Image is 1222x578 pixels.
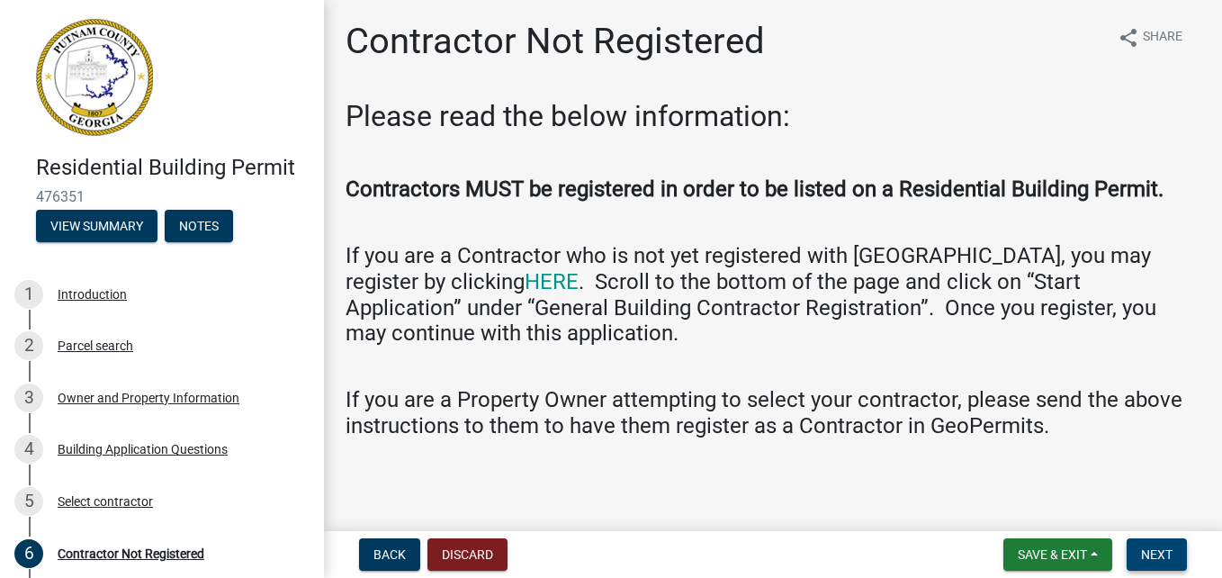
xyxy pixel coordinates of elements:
div: 5 [14,487,43,516]
i: share [1118,27,1139,49]
span: Next [1141,547,1173,562]
button: shareShare [1103,20,1197,55]
wm-modal-confirm: Summary [36,220,157,234]
h1: Contractor Not Registered [346,20,765,63]
h2: Please read the below information: [346,99,1200,133]
a: HERE [525,269,579,294]
div: Building Application Questions [58,443,228,456]
button: Save & Exit [1003,538,1112,571]
span: Back [373,547,406,562]
h4: If you are a Property Owner attempting to select your contractor, please send the above instructi... [346,387,1200,439]
div: Owner and Property Information [58,392,239,404]
button: Discard [427,538,508,571]
button: Notes [165,210,233,242]
div: Select contractor [58,495,153,508]
div: 6 [14,539,43,568]
div: Contractor Not Registered [58,547,204,560]
div: 2 [14,331,43,360]
strong: Contractors MUST be registered in order to be listed on a Residential Building Permit. [346,176,1164,202]
span: 476351 [36,188,288,205]
button: View Summary [36,210,157,242]
img: Putnam County, Georgia [36,19,153,136]
wm-modal-confirm: Notes [165,220,233,234]
div: Parcel search [58,339,133,352]
span: Share [1143,27,1182,49]
h4: If you are a Contractor who is not yet registered with [GEOGRAPHIC_DATA], you may register by cli... [346,243,1200,347]
div: 4 [14,435,43,464]
h4: Residential Building Permit [36,155,310,181]
div: Introduction [58,288,127,301]
div: 1 [14,280,43,309]
span: Save & Exit [1018,547,1087,562]
div: 3 [14,384,43,412]
button: Back [359,538,420,571]
button: Next [1127,538,1187,571]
